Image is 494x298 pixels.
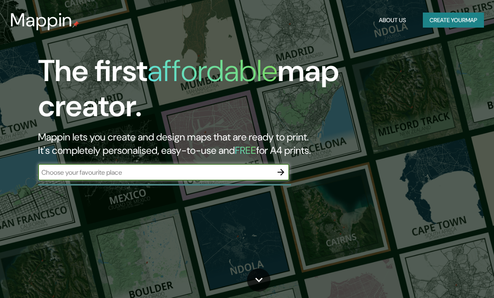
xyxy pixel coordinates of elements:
button: About Us [376,13,409,28]
h2: Mappin lets you create and design maps that are ready to print. It's completely personalised, eas... [38,130,433,157]
h1: The first map creator. [38,53,433,130]
input: Choose your favourite place [38,168,273,177]
img: mappin-pin [72,21,79,28]
button: Create yourmap [423,13,484,28]
h1: affordable [147,51,278,90]
h5: FREE [235,144,256,157]
h3: Mappin [10,9,72,31]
